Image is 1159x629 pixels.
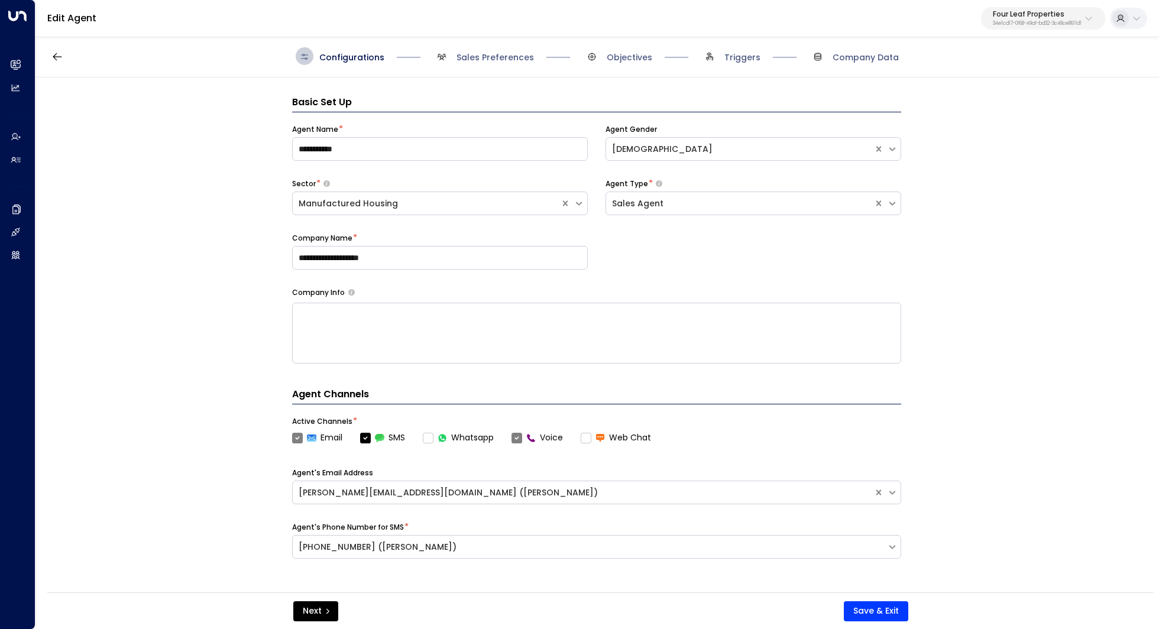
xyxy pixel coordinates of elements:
div: [DEMOGRAPHIC_DATA] [612,143,867,155]
span: Configurations [319,51,384,63]
label: Agent's Email Address [292,468,373,478]
label: SMS [360,432,405,444]
div: [PERSON_NAME][EMAIL_ADDRESS][DOMAIN_NAME] ([PERSON_NAME]) [299,487,867,499]
div: [PHONE_NUMBER] ([PERSON_NAME]) [299,541,881,553]
label: Web Chat [581,432,651,444]
span: Objectives [607,51,652,63]
button: Select whether your copilot will handle inquiries directly from leads or from brokers representin... [323,180,330,187]
label: Active Channels [292,416,352,427]
span: Triggers [724,51,760,63]
div: Sales Agent [612,197,867,210]
div: Manufactured Housing [299,197,554,210]
button: Next [293,601,338,621]
label: Agent Type [606,179,648,189]
label: Company Name [292,233,352,244]
label: Whatsapp [423,432,494,444]
label: Voice [511,432,563,444]
label: Agent Gender [606,124,657,135]
label: Agent's Phone Number for SMS [292,522,404,533]
span: Company Data [833,51,899,63]
label: Sector [292,179,316,189]
h4: Agent Channels [292,387,901,404]
a: Edit Agent [47,11,96,25]
button: Select whether your copilot will handle inquiries directly from leads or from brokers representin... [656,180,662,187]
button: Provide a brief overview of your company, including your industry, products or services, and any ... [348,289,355,296]
button: Four Leaf Properties34e1cd17-0f68-49af-bd32-3c48ce8611d1 [981,7,1105,30]
span: Sales Preferences [457,51,534,63]
h3: Basic Set Up [292,95,901,112]
button: Save & Exit [844,601,908,621]
p: 34e1cd17-0f68-49af-bd32-3c48ce8611d1 [993,21,1082,26]
label: Company Info [292,287,345,298]
label: Email [292,432,342,444]
label: Agent Name [292,124,338,135]
p: Four Leaf Properties [993,11,1082,18]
